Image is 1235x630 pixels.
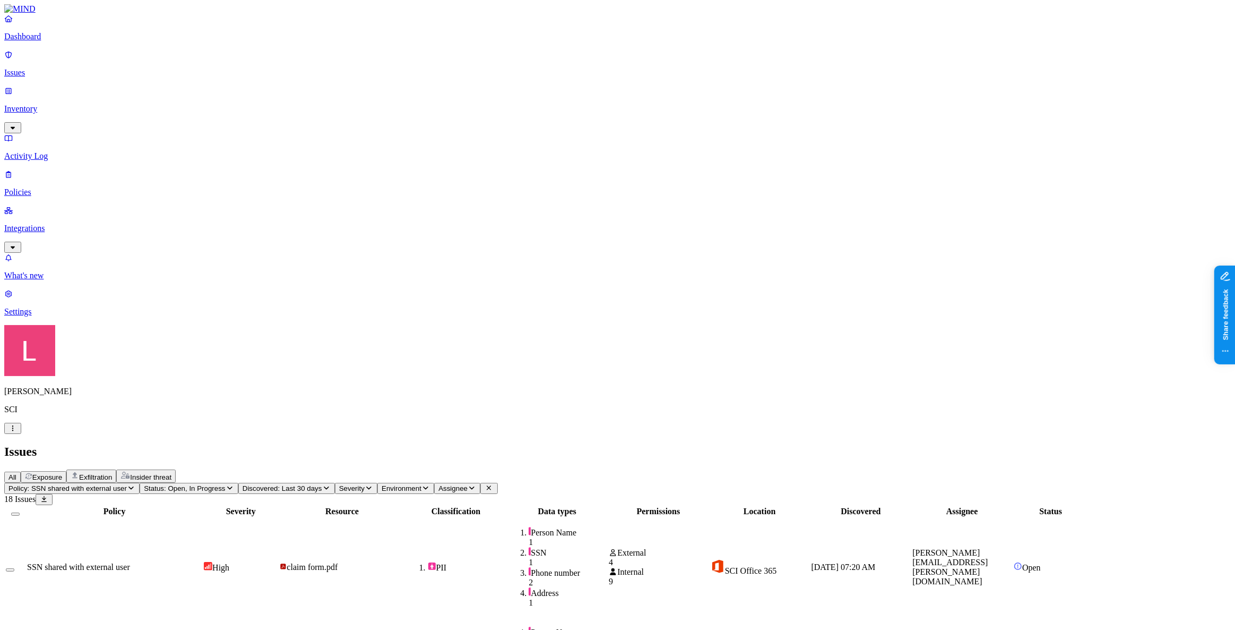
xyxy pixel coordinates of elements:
p: Inventory [4,104,1231,114]
img: pii [428,562,436,571]
div: Policy [27,507,202,516]
div: 2 [529,578,607,588]
div: 1 [529,558,607,567]
span: claim form.pdf [287,563,338,572]
div: 4 [609,558,708,567]
p: Integrations [4,224,1231,233]
div: Address [529,588,607,598]
div: Permissions [609,507,708,516]
img: pii-line [529,527,531,535]
div: Discovered [811,507,911,516]
span: Exfiltration [79,473,112,481]
p: Policies [4,188,1231,197]
span: Assignee [438,484,468,492]
img: pii-line [529,588,531,596]
div: SSN [529,547,607,558]
p: Activity Log [4,151,1231,161]
h2: Issues [4,445,1231,459]
div: Severity [204,507,278,516]
span: SCI Office 365 [725,566,776,575]
span: Exposure [32,473,62,481]
div: Resource [280,507,404,516]
div: External [609,548,708,558]
p: Settings [4,307,1231,317]
img: adobe-pdf [280,563,287,570]
div: Person Name [529,527,607,538]
span: [PERSON_NAME][EMAIL_ADDRESS][PERSON_NAME][DOMAIN_NAME] [912,548,988,586]
a: Dashboard [4,14,1231,41]
span: [DATE] 07:20 AM [811,563,876,572]
span: 18 Issues [4,495,36,504]
span: High [212,563,229,572]
p: [PERSON_NAME] [4,387,1231,396]
img: MIND [4,4,36,14]
a: What's new [4,253,1231,280]
span: Environment [382,484,421,492]
button: Select all [11,513,20,516]
div: 9 [609,577,708,586]
p: Dashboard [4,32,1231,41]
a: Policies [4,169,1231,197]
span: Policy: SSN shared with external user [8,484,127,492]
a: Activity Log [4,133,1231,161]
div: 1 [529,598,607,608]
img: Landen Brown [4,325,55,376]
button: Select row [6,568,14,572]
p: What's new [4,271,1231,280]
span: Status: Open, In Progress [144,484,225,492]
div: Assignee [912,507,1012,516]
div: Phone number [529,567,607,578]
div: Classification [407,507,506,516]
div: 1 [529,538,607,547]
p: Issues [4,68,1231,78]
img: pii-line [529,567,531,576]
span: All [8,473,16,481]
img: status-open [1014,562,1022,571]
div: Location [710,507,809,516]
a: Inventory [4,86,1231,132]
span: Discovered: Last 30 days [243,484,322,492]
span: Open [1022,563,1041,572]
a: Issues [4,50,1231,78]
div: Status [1014,507,1087,516]
a: MIND [4,4,1231,14]
a: Settings [4,289,1231,317]
div: Internal [609,567,708,577]
span: SSN shared with external user [27,563,130,572]
div: PII [428,562,506,573]
img: pii-line [529,547,531,556]
p: SCI [4,405,1231,414]
span: Severity [339,484,365,492]
a: Integrations [4,206,1231,251]
img: severity-high [204,562,212,571]
span: Insider threat [130,473,171,481]
img: office-365 [710,559,725,574]
div: Data types [507,507,607,516]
